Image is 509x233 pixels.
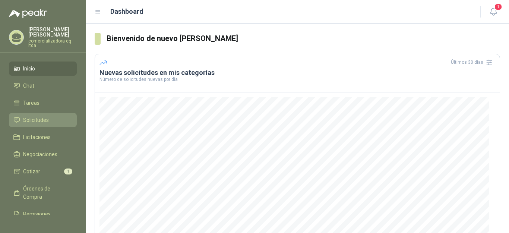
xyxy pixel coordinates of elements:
p: comercializadora cq ltda [28,39,77,48]
a: Chat [9,79,77,93]
span: 1 [64,169,72,174]
span: Remisiones [23,210,51,218]
a: Tareas [9,96,77,110]
span: Solicitudes [23,116,49,124]
a: Licitaciones [9,130,77,144]
h3: Bienvenido de nuevo [PERSON_NAME] [107,33,500,44]
a: Cotizar1 [9,164,77,179]
a: Solicitudes [9,113,77,127]
span: Licitaciones [23,133,51,141]
img: Logo peakr [9,9,47,18]
span: Órdenes de Compra [23,185,70,201]
p: [PERSON_NAME] [PERSON_NAME] [28,27,77,37]
a: Negociaciones [9,147,77,161]
h3: Nuevas solicitudes en mis categorías [99,68,495,77]
h1: Dashboard [110,6,143,17]
span: 1 [494,3,502,10]
button: 1 [487,5,500,19]
span: Chat [23,82,34,90]
a: Remisiones [9,207,77,221]
span: Cotizar [23,167,40,176]
p: Número de solicitudes nuevas por día [99,77,495,82]
a: Órdenes de Compra [9,182,77,204]
span: Inicio [23,64,35,73]
span: Negociaciones [23,150,57,158]
a: Inicio [9,62,77,76]
span: Tareas [23,99,39,107]
div: Últimos 30 días [451,56,495,68]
